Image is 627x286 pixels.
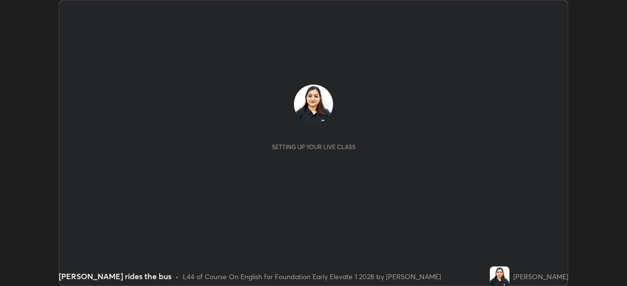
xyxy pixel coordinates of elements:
[183,271,441,282] div: L44 of Course On English for Foundation Early Elevate 1 2028 by [PERSON_NAME]
[272,143,356,151] div: Setting up your live class
[59,270,171,282] div: [PERSON_NAME] rides the bus
[490,266,509,286] img: d4ef75bf31ad4c7c9eed91f4f8809487.jpg
[175,271,179,282] div: •
[513,271,568,282] div: [PERSON_NAME]
[294,85,333,124] img: d4ef75bf31ad4c7c9eed91f4f8809487.jpg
